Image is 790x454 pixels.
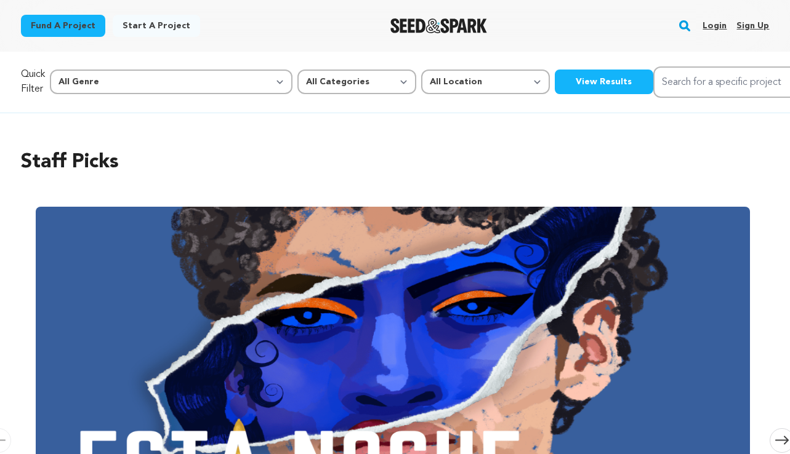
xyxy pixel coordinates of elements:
[736,16,769,36] a: Sign up
[555,70,653,94] button: View Results
[703,16,727,36] a: Login
[113,15,200,37] a: Start a project
[21,67,45,97] p: Quick Filter
[390,18,487,33] img: Seed&Spark Logo Dark Mode
[21,15,105,37] a: Fund a project
[21,148,770,177] h2: Staff Picks
[390,18,487,33] a: Seed&Spark Homepage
